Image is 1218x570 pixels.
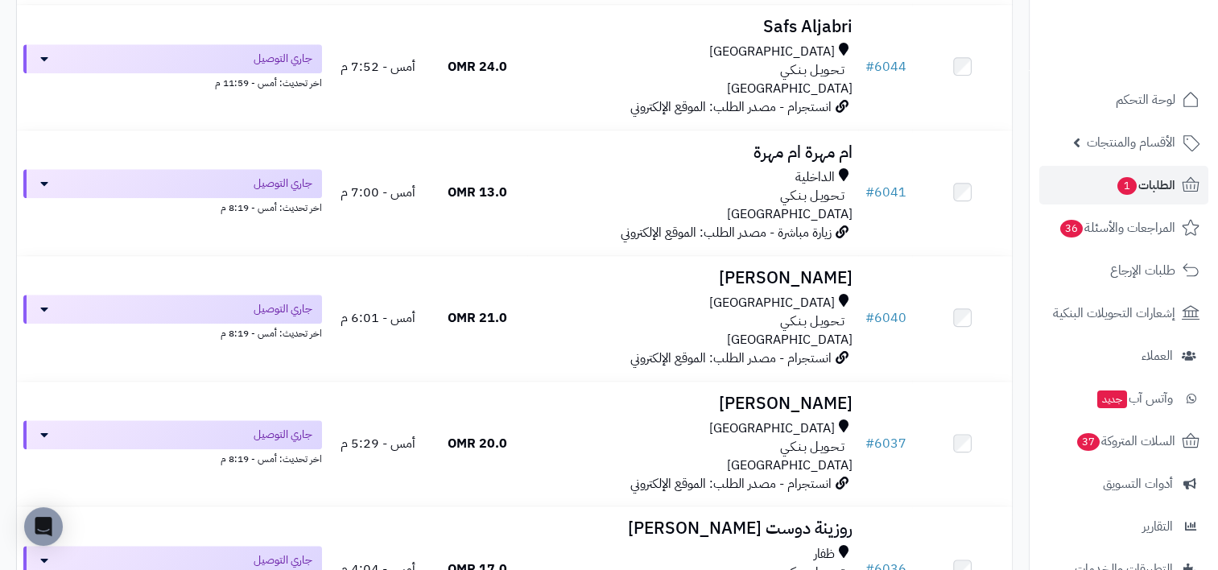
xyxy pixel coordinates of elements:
[534,394,853,413] h3: [PERSON_NAME]
[1039,465,1208,503] a: أدوات التسويق
[630,97,831,117] span: انستجرام - مصدر الطلب: الموقع الإلكتروني
[1059,217,1175,239] span: المراجعات والأسئلة
[1116,174,1175,196] span: الطلبات
[779,312,844,331] span: تـحـويـل بـنـكـي
[1142,515,1173,538] span: التقارير
[779,61,844,80] span: تـحـويـل بـنـكـي
[865,57,873,76] span: #
[1053,302,1175,324] span: إشعارات التحويلات البنكية
[448,308,507,328] span: 21.0 OMR
[23,198,322,215] div: اخر تحديث: أمس - 8:19 م
[1039,294,1208,332] a: إشعارات التحويلات البنكية
[1039,422,1208,461] a: السلات المتروكة37
[1039,166,1208,204] a: الطلبات1
[708,294,834,312] span: [GEOGRAPHIC_DATA]
[254,51,312,67] span: جاري التوصيل
[865,183,873,202] span: #
[1096,387,1173,410] span: وآتس آب
[23,449,322,466] div: اخر تحديث: أمس - 8:19 م
[1039,251,1208,290] a: طلبات الإرجاع
[1039,209,1208,247] a: المراجعات والأسئلة36
[1039,81,1208,119] a: لوحة التحكم
[1039,337,1208,375] a: العملاء
[865,308,906,328] a: #6040
[708,419,834,438] span: [GEOGRAPHIC_DATA]
[795,168,834,187] span: الداخلية
[630,474,831,494] span: انستجرام - مصدر الطلب: الموقع الإلكتروني
[865,183,906,202] a: #6041
[23,324,322,341] div: اخر تحديث: أمس - 8:19 م
[448,57,507,76] span: 24.0 OMR
[1103,473,1173,495] span: أدوات التسويق
[726,456,852,475] span: [GEOGRAPHIC_DATA]
[23,73,322,90] div: اخر تحديث: أمس - 11:59 م
[865,434,873,453] span: #
[341,57,415,76] span: أمس - 7:52 م
[779,438,844,456] span: تـحـويـل بـنـكـي
[1077,433,1100,451] span: 37
[254,552,312,568] span: جاري التوصيل
[1110,259,1175,282] span: طلبات الإرجاع
[1087,131,1175,154] span: الأقسام والمنتجات
[341,434,415,453] span: أمس - 5:29 م
[24,507,63,546] div: Open Intercom Messenger
[726,79,852,98] span: [GEOGRAPHIC_DATA]
[254,427,312,443] span: جاري التوصيل
[813,545,834,564] span: ظفار
[341,308,415,328] span: أمس - 6:01 م
[1142,345,1173,367] span: العملاء
[726,204,852,224] span: [GEOGRAPHIC_DATA]
[779,187,844,205] span: تـحـويـل بـنـكـي
[865,57,906,76] a: #6044
[448,183,507,202] span: 13.0 OMR
[1117,177,1137,195] span: 1
[534,18,853,36] h3: Safs Aljabri
[1116,89,1175,111] span: لوحة التحكم
[534,143,853,162] h3: ام مهرة ام مهرة
[630,349,831,368] span: انستجرام - مصدر الطلب: الموقع الإلكتروني
[1039,507,1208,546] a: التقارير
[341,183,415,202] span: أمس - 7:00 م
[534,519,853,538] h3: روزينة دوست [PERSON_NAME]
[1076,430,1175,452] span: السلات المتروكة
[865,308,873,328] span: #
[1039,379,1208,418] a: وآتس آبجديد
[1097,390,1127,408] span: جديد
[1109,43,1203,77] img: logo-2.png
[1060,220,1083,237] span: 36
[708,43,834,61] span: [GEOGRAPHIC_DATA]
[254,176,312,192] span: جاري التوصيل
[254,301,312,317] span: جاري التوصيل
[534,269,853,287] h3: [PERSON_NAME]
[726,330,852,349] span: [GEOGRAPHIC_DATA]
[448,434,507,453] span: 20.0 OMR
[865,434,906,453] a: #6037
[620,223,831,242] span: زيارة مباشرة - مصدر الطلب: الموقع الإلكتروني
